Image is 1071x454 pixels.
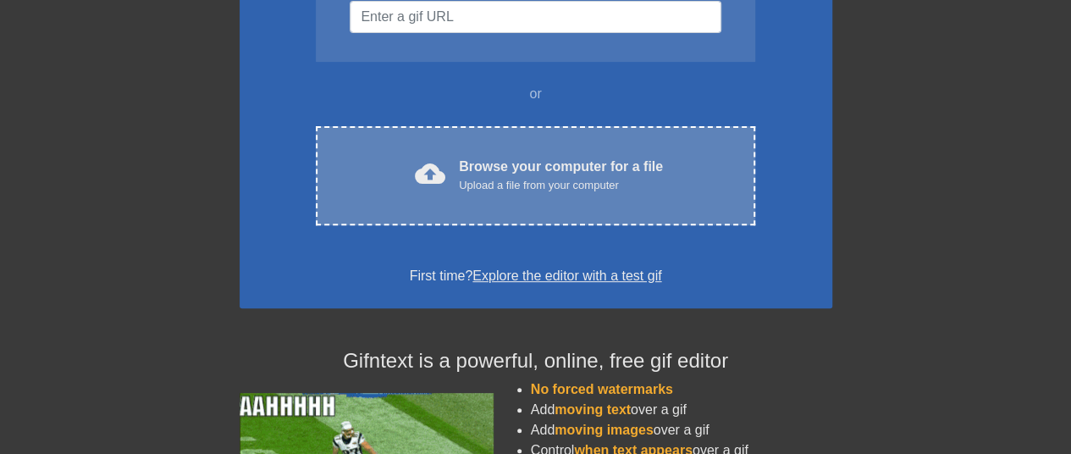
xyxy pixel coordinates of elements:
div: Browse your computer for a file [459,157,663,194]
a: Explore the editor with a test gif [472,269,661,283]
span: No forced watermarks [531,382,673,396]
span: moving text [555,402,631,417]
span: moving images [555,423,653,437]
li: Add over a gif [531,420,832,440]
h4: Gifntext is a powerful, online, free gif editor [240,349,832,374]
div: or [284,84,788,104]
span: cloud_upload [415,158,445,189]
div: First time? [262,266,810,286]
div: Upload a file from your computer [459,177,663,194]
li: Add over a gif [531,400,832,420]
input: Username [350,1,720,33]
